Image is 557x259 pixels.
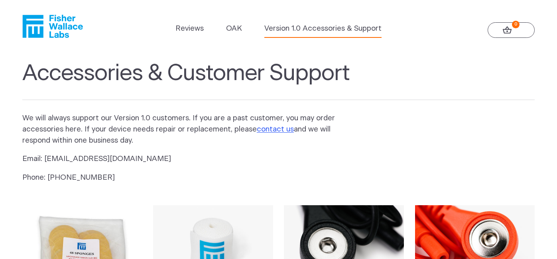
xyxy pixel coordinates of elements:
a: OAK [226,23,242,34]
a: Fisher Wallace [22,15,83,38]
a: Version 1.0 Accessories & Support [264,23,382,34]
p: Phone: [PHONE_NUMBER] [22,172,348,183]
a: Reviews [175,23,204,34]
p: We will always support our Version 1.0 customers. If you are a past customer, you may order acces... [22,113,348,146]
p: Email: [EMAIL_ADDRESS][DOMAIN_NAME] [22,153,348,165]
a: contact us [257,126,294,133]
strong: 0 [512,21,520,28]
h1: Accessories & Customer Support [22,60,535,100]
a: 0 [488,22,535,38]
